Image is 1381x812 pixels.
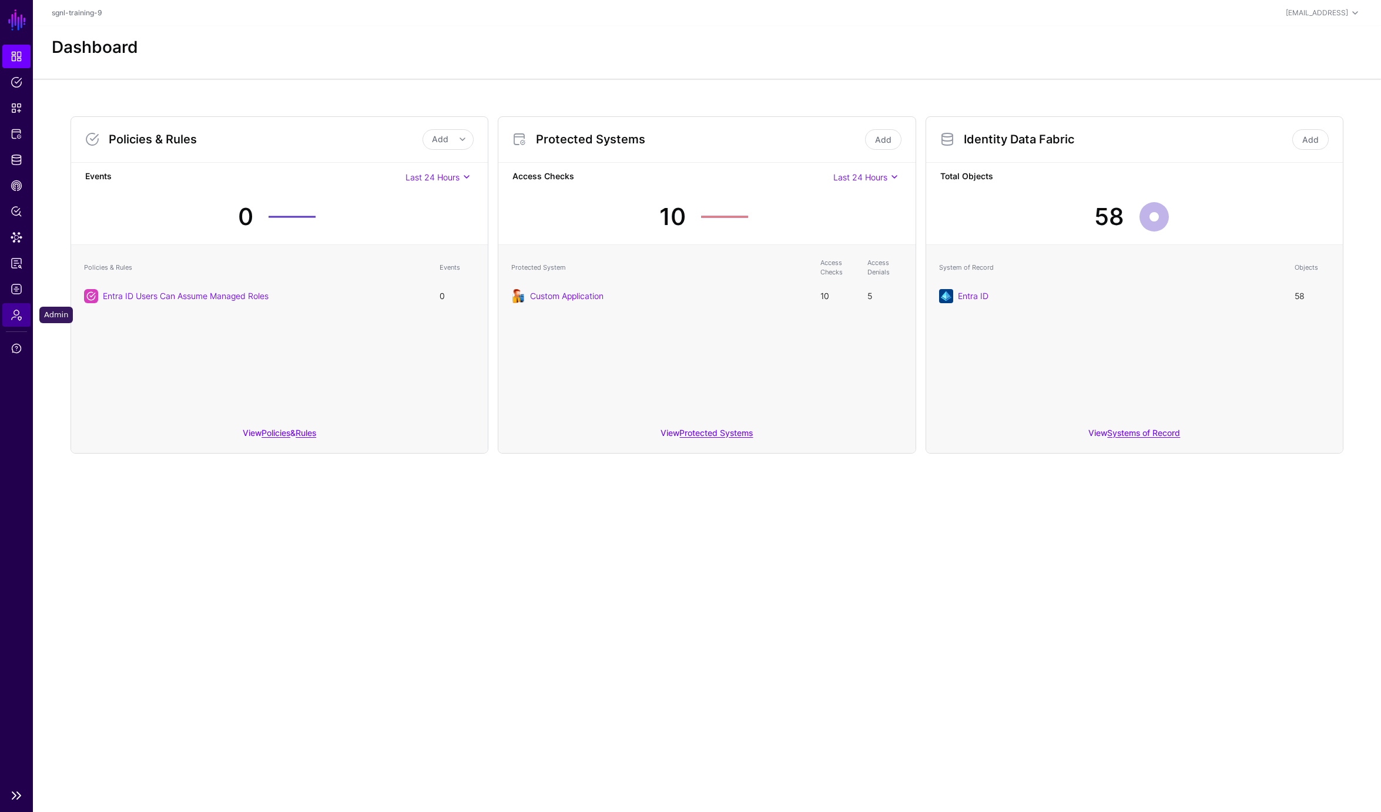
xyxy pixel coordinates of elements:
[2,200,31,223] a: Policy Lens
[536,132,862,146] h3: Protected Systems
[511,289,525,303] img: svg+xml;base64,PHN2ZyB3aWR0aD0iOTgiIGhlaWdodD0iMTIyIiB2aWV3Qm94PSIwIDAgOTggMTIyIiBmaWxsPSJub25lIi...
[11,154,22,166] span: Identity Data Fabric
[11,309,22,321] span: Admin
[2,174,31,197] a: CAEP Hub
[71,420,488,453] div: View &
[78,252,434,283] th: Policies & Rules
[958,291,988,301] a: Entra ID
[11,180,22,192] span: CAEP Hub
[11,128,22,140] span: Protected Systems
[11,102,22,114] span: Snippets
[39,307,73,323] div: Admin
[109,132,423,146] h3: Policies & Rules
[103,291,269,301] a: Entra ID Users Can Assume Managed Roles
[1286,8,1348,18] div: [EMAIL_ADDRESS]
[52,8,102,17] a: sgnl-training-9
[530,291,604,301] a: Custom Application
[933,252,1289,283] th: System of Record
[1292,129,1329,150] a: Add
[1094,199,1124,234] div: 58
[1289,283,1336,309] td: 58
[926,420,1343,453] div: View
[2,277,31,301] a: Logs
[505,252,814,283] th: Protected System
[434,252,481,283] th: Events
[939,289,953,303] img: svg+xml;base64,PHN2ZyB3aWR0aD0iNjQiIGhlaWdodD0iNjQiIHZpZXdCb3g9IjAgMCA2NCA2NCIgZmlsbD0ibm9uZSIgeG...
[2,148,31,172] a: Identity Data Fabric
[498,420,915,453] div: View
[11,257,22,269] span: Reports
[659,199,686,234] div: 10
[85,170,405,184] strong: Events
[262,428,290,438] a: Policies
[1289,252,1336,283] th: Objects
[679,428,753,438] a: Protected Systems
[833,172,887,182] span: Last 24 Hours
[2,96,31,120] a: Snippets
[2,45,31,68] a: Dashboard
[11,76,22,88] span: Policies
[940,170,1329,184] strong: Total Objects
[1107,428,1180,438] a: Systems of Record
[862,252,909,283] th: Access Denials
[814,283,862,309] td: 10
[814,252,862,283] th: Access Checks
[296,428,316,438] a: Rules
[7,7,27,33] a: SGNL
[512,170,833,184] strong: Access Checks
[52,38,138,58] h2: Dashboard
[11,206,22,217] span: Policy Lens
[11,343,22,354] span: Support
[2,303,31,327] a: Admin
[2,71,31,94] a: Policies
[11,51,22,62] span: Dashboard
[862,283,909,309] td: 5
[238,199,253,234] div: 0
[405,172,460,182] span: Last 24 Hours
[11,231,22,243] span: Data Lens
[964,132,1290,146] h3: Identity Data Fabric
[2,226,31,249] a: Data Lens
[865,129,901,150] a: Add
[2,122,31,146] a: Protected Systems
[432,134,448,144] span: Add
[11,283,22,295] span: Logs
[2,251,31,275] a: Reports
[434,283,481,309] td: 0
